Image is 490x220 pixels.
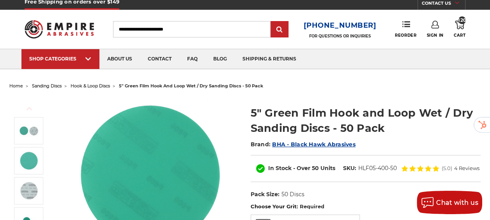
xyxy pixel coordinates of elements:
[281,190,304,199] dd: 50 Discs
[99,49,140,69] a: about us
[272,141,356,148] a: BHA - Black Hawk Abrasives
[25,16,94,43] img: Empire Abrasives
[426,33,443,38] span: Sign In
[20,100,39,117] button: Previous
[395,21,416,37] a: Reorder
[442,166,452,171] span: (5.0)
[251,105,481,136] h1: 5" Green Film Hook and Loop Wet / Dry Sanding Discs - 50 Pack
[395,33,416,38] span: Reorder
[304,20,377,31] a: [PHONE_NUMBER]
[205,49,235,69] a: blog
[19,181,39,200] img: 5-inch hook and loop backing detail on green film disc for sanding on stainless steel, automotive...
[251,190,279,199] dt: Pack Size:
[19,121,39,140] img: Side-by-side 5-inch green film hook and loop sanding disc p60 grit and loop back
[268,165,292,172] span: In Stock
[358,164,397,172] dd: HLF05-400-50
[293,165,310,172] span: - Over
[71,83,110,89] a: hook & loop discs
[140,49,179,69] a: contact
[458,16,466,24] span: 120
[312,165,319,172] span: 50
[251,141,271,148] span: Brand:
[19,151,39,170] img: 5-inch 60-grit green film abrasive polyester film hook and loop sanding disc for welding, metalwo...
[235,49,304,69] a: shipping & returns
[299,203,324,209] small: Required
[304,34,377,39] p: FOR QUESTIONS OR INQUIRIES
[179,49,205,69] a: faq
[417,191,482,214] button: Chat with us
[320,165,335,172] span: Units
[119,83,263,89] span: 5" green film hook and loop wet / dry sanding discs - 50 pack
[436,199,478,206] span: Chat with us
[454,33,465,38] span: Cart
[272,22,287,37] input: Submit
[454,21,465,38] a: 120 Cart
[454,166,479,171] span: 4 Reviews
[32,83,62,89] a: sanding discs
[343,164,356,172] dt: SKU:
[29,56,92,62] div: SHOP CATEGORIES
[9,83,23,89] a: home
[251,203,481,211] label: Choose Your Grit:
